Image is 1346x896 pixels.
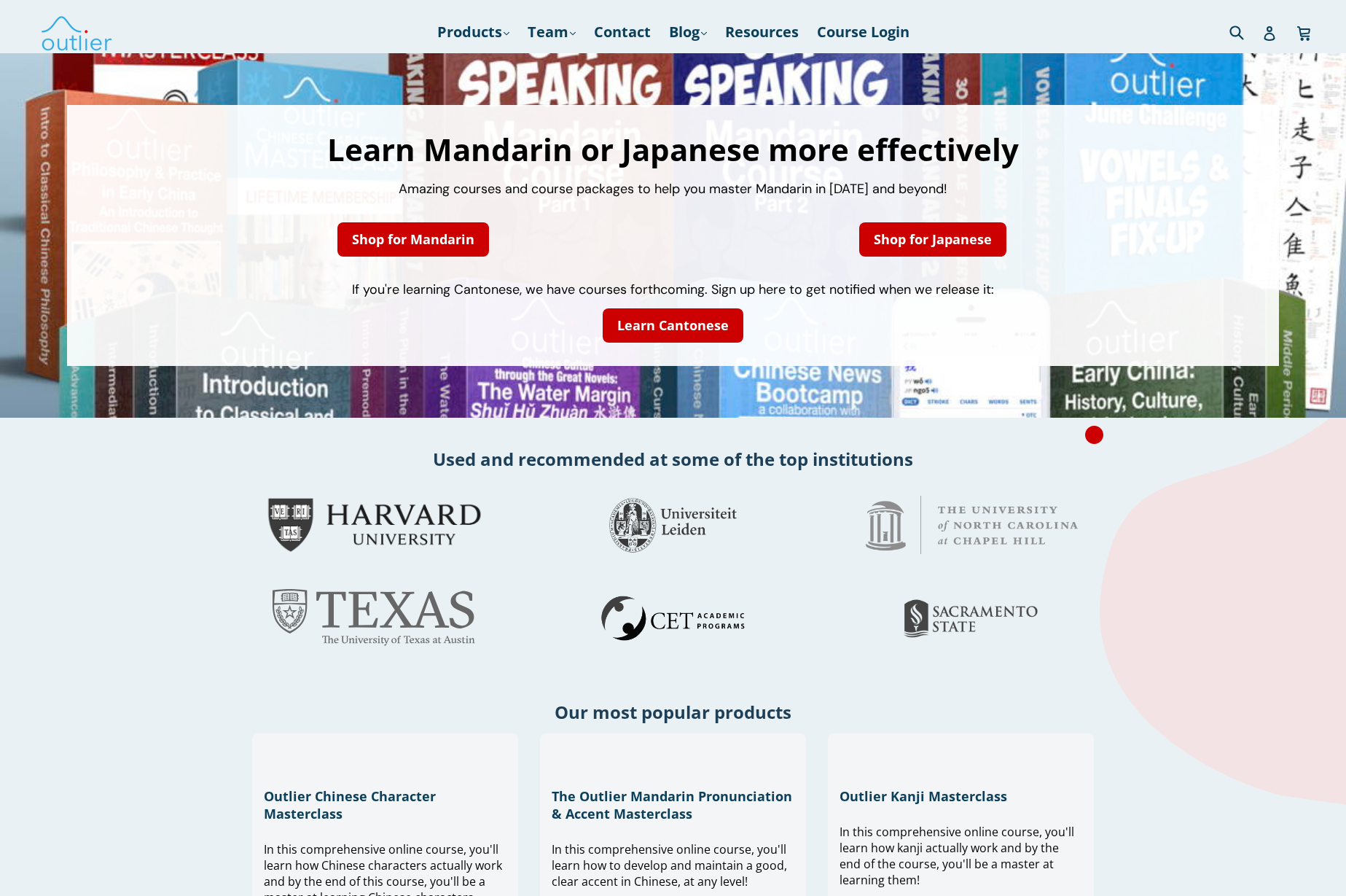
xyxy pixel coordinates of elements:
span: If you're learning Cantonese, we have courses forthcoming. Sign up here to get notified when we r... [352,281,994,298]
a: Learn Cantonese [603,308,743,343]
h3: The Outlier Mandarin Pronunciation & Accent Masterclass [552,787,794,822]
input: Search [1226,17,1266,47]
a: Contact [587,19,658,45]
a: Course Login [810,19,917,45]
a: Blog [662,19,714,45]
span: In this comprehensive online course, you'll learn how kanji actually work and by the end of the c... [840,824,1074,888]
span: Amazing courses and course packages to help you master Mandarin in [DATE] and beyond! [399,180,947,198]
h3: Outlier Kanji Masterclass [840,787,1082,805]
a: Team [520,19,583,45]
img: Outlier Linguistics [40,11,113,53]
a: Shop for Mandarin [337,222,489,257]
a: Shop for Japanese [859,222,1006,257]
a: Resources [718,19,806,45]
span: In this comprehensive online course, you'll learn how to develop and maintain a good, clear accen... [552,841,787,889]
h3: Outlier Chinese Character Masterclass [264,787,506,822]
a: Products [430,19,517,45]
h1: Learn Mandarin or Japanese more effectively [82,134,1264,165]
